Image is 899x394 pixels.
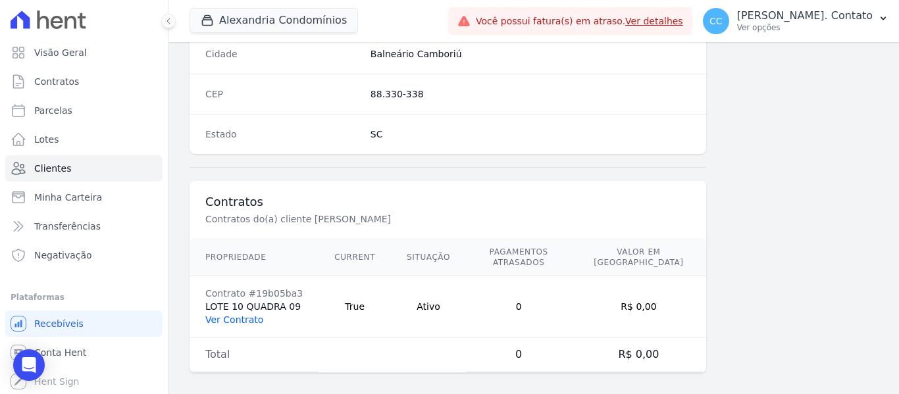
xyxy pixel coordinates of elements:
th: Situação [391,239,466,276]
td: True [319,276,391,337]
dt: Estado [205,128,360,141]
dt: Cidade [205,47,360,61]
a: Visão Geral [5,39,163,66]
th: Valor em [GEOGRAPHIC_DATA] [571,239,706,276]
th: Propriedade [190,239,319,276]
a: Recebíveis [5,310,163,337]
span: Contratos [34,75,79,88]
a: Contratos [5,68,163,95]
span: Lotes [34,133,59,146]
span: CC [709,16,723,26]
span: Transferências [34,220,101,233]
span: Conta Hent [34,346,86,359]
span: Negativação [34,249,92,262]
button: CC [PERSON_NAME]. Contato Ver opções [692,3,899,39]
h3: Contratos [205,194,690,210]
a: Ver detalhes [625,16,683,26]
span: Parcelas [34,104,72,117]
td: R$ 0,00 [571,337,706,372]
span: Você possui fatura(s) em atraso. [476,14,683,28]
p: Ver opções [737,22,873,33]
td: 0 [466,276,571,337]
span: Visão Geral [34,46,87,59]
a: Ver Contrato [205,314,263,325]
div: Contrato #19b05ba3 [205,287,303,300]
div: Open Intercom Messenger [13,349,45,381]
dt: CEP [205,87,360,101]
span: Minha Carteira [34,191,102,204]
a: Minha Carteira [5,184,163,210]
th: Current [319,239,391,276]
td: 0 [466,337,571,372]
a: Transferências [5,213,163,239]
th: Pagamentos Atrasados [466,239,571,276]
a: Lotes [5,126,163,153]
td: Ativo [391,276,466,337]
a: Clientes [5,155,163,182]
p: [PERSON_NAME]. Contato [737,9,873,22]
a: Parcelas [5,97,163,124]
div: Plataformas [11,289,157,305]
td: LOTE 10 QUADRA 09 [190,276,319,337]
span: Clientes [34,162,71,175]
span: Recebíveis [34,317,84,330]
dd: Balneário Camboriú [371,47,690,61]
dd: 88.330-338 [371,87,690,101]
dd: SC [371,128,690,141]
button: Alexandria Condomínios [190,8,358,33]
td: Total [190,337,319,372]
p: Contratos do(a) cliente [PERSON_NAME] [205,212,648,226]
td: R$ 0,00 [571,276,706,337]
a: Negativação [5,242,163,268]
a: Conta Hent [5,339,163,366]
